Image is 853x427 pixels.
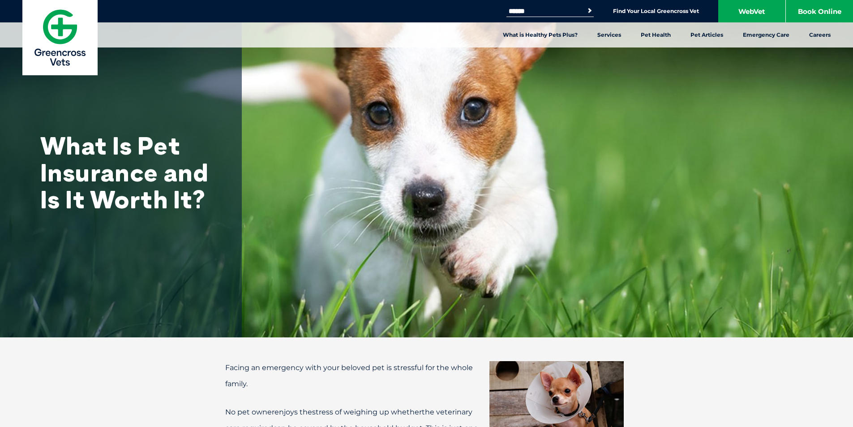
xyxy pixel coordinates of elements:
[225,408,231,416] span: N
[799,22,840,47] a: Careers
[225,363,473,388] span: Facing an emergency with your beloved pet is stressful for the whole family.
[681,22,733,47] a: Pet Articles
[493,22,587,47] a: What is Healthy Pets Plus?
[585,6,594,15] button: Search
[231,408,274,416] span: o pet owner
[274,408,312,416] span: enjoys the
[613,8,699,15] a: Find Your Local Greencross Vet
[733,22,799,47] a: Emergency Care
[40,132,219,213] h1: What Is Pet Insurance and Is It Worth It?
[312,408,422,416] span: stress of weighing up whether
[587,22,631,47] a: Services
[631,22,681,47] a: Pet Health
